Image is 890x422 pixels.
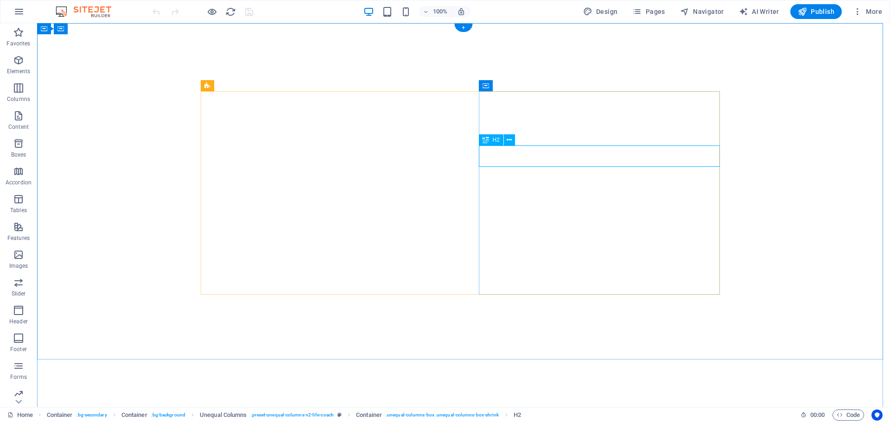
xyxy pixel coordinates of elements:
span: More [853,7,882,16]
span: Navigator [680,7,724,16]
span: Click to select. Double-click to edit [47,409,73,421]
i: On resize automatically adjust zoom level to fit chosen device. [457,7,465,16]
span: Design [583,7,618,16]
p: Content [8,123,29,131]
p: Forms [10,373,27,381]
p: Boxes [11,151,26,158]
span: Click to select. Double-click to edit [121,409,147,421]
button: Design [579,4,622,19]
p: Tables [10,207,27,214]
span: . unequal-columns-box .unequal-columns-box-shrink [386,409,499,421]
button: Publish [790,4,842,19]
p: Columns [7,95,30,103]
p: Images [9,262,28,270]
button: Pages [629,4,668,19]
span: . bg-background [151,409,185,421]
i: This element is a customizable preset [337,412,342,417]
button: More [849,4,886,19]
span: : [817,411,818,418]
button: Click here to leave preview mode and continue editing [206,6,217,17]
span: Code [837,409,860,421]
span: Pages [632,7,665,16]
h6: Session time [801,409,825,421]
p: Elements [7,68,31,75]
button: Navigator [676,4,728,19]
div: + [454,24,472,32]
span: Click to select. Double-click to edit [200,409,247,421]
span: AI Writer [739,7,779,16]
i: Reload page [225,6,236,17]
span: Publish [798,7,834,16]
a: Click to cancel selection. Double-click to open Pages [7,409,33,421]
p: Footer [10,346,27,353]
span: Click to select. Double-click to edit [514,409,521,421]
img: Editor Logo [53,6,123,17]
p: Slider [12,290,26,297]
button: AI Writer [735,4,783,19]
p: Favorites [6,40,30,47]
span: H2 [493,137,500,143]
span: . preset-unequal-columns-v2-life-coach [251,409,334,421]
div: Design (Ctrl+Alt+Y) [579,4,622,19]
h6: 100% [433,6,448,17]
span: Click to select. Double-click to edit [356,409,382,421]
p: Header [9,318,28,325]
button: 100% [419,6,452,17]
p: Features [7,234,30,242]
p: Accordion [6,179,32,186]
nav: breadcrumb [47,409,521,421]
span: . bg-secondary [76,409,107,421]
button: Usercentrics [871,409,883,421]
button: Code [833,409,864,421]
span: 00 00 [810,409,825,421]
button: reload [225,6,236,17]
